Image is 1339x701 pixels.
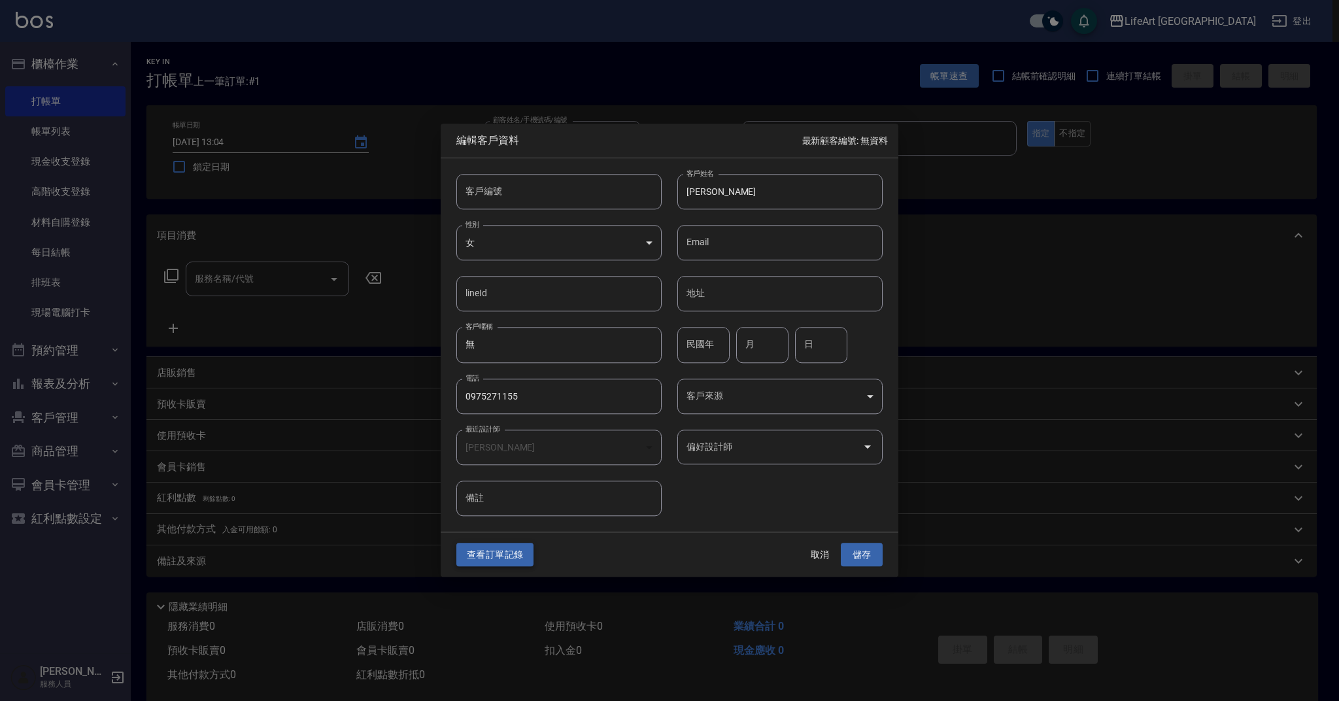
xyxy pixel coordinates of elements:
label: 客戶暱稱 [466,322,493,332]
div: 女 [456,225,662,260]
label: 性別 [466,219,479,229]
label: 客戶姓名 [686,168,714,178]
span: 編輯客戶資料 [456,134,802,147]
p: 最新顧客編號: 無資料 [802,134,888,148]
button: 取消 [799,543,841,567]
button: 儲存 [841,543,883,567]
button: Open [857,437,878,458]
button: 查看訂單記錄 [456,543,534,567]
label: 電話 [466,373,479,383]
div: [PERSON_NAME] [456,430,662,465]
label: 最近設計師 [466,424,500,434]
